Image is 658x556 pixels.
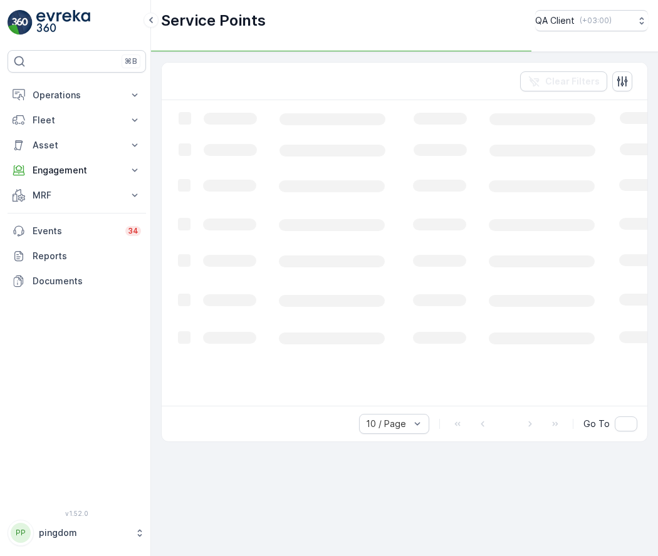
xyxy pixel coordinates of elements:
[161,11,266,31] p: Service Points
[8,83,146,108] button: Operations
[545,75,600,88] p: Clear Filters
[8,219,146,244] a: Events34
[580,16,612,26] p: ( +03:00 )
[8,133,146,158] button: Asset
[8,244,146,269] a: Reports
[36,10,90,35] img: logo_light-DOdMpM7g.png
[33,250,141,262] p: Reports
[8,108,146,133] button: Fleet
[33,139,121,152] p: Asset
[535,10,648,31] button: QA Client(+03:00)
[583,418,610,430] span: Go To
[39,527,128,539] p: pingdom
[8,183,146,208] button: MRF
[8,520,146,546] button: PPpingdom
[128,226,138,236] p: 34
[33,89,121,101] p: Operations
[8,510,146,517] span: v 1.52.0
[535,14,575,27] p: QA Client
[8,269,146,294] a: Documents
[33,164,121,177] p: Engagement
[11,523,31,543] div: PP
[33,225,118,237] p: Events
[8,158,146,183] button: Engagement
[33,189,121,202] p: MRF
[520,71,607,91] button: Clear Filters
[125,56,137,66] p: ⌘B
[33,114,121,126] p: Fleet
[8,10,33,35] img: logo
[33,275,141,287] p: Documents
